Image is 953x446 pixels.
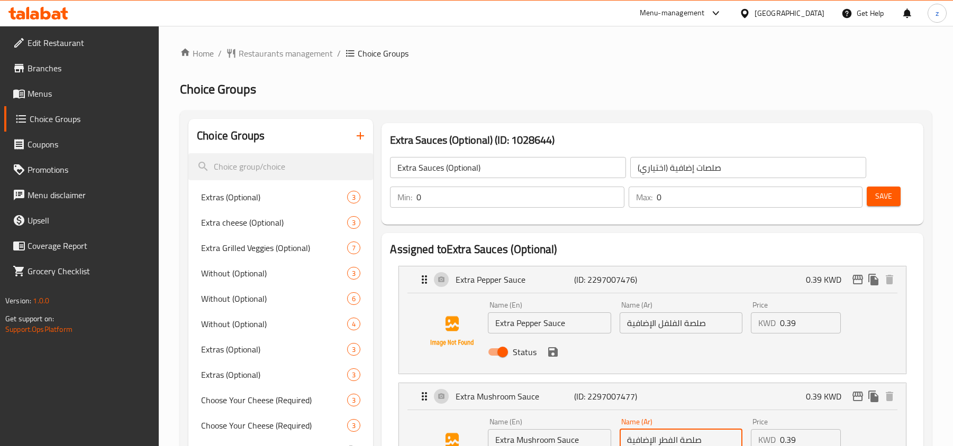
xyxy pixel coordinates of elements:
span: Menus [28,87,151,100]
li: / [337,47,341,60]
span: Save [875,190,892,203]
div: Choices [347,368,360,381]
div: Choices [347,343,360,356]
div: Choices [347,241,360,254]
button: duplicate [866,388,882,404]
h2: Choice Groups [197,128,265,144]
span: Coupons [28,138,151,151]
p: KWD [758,317,776,329]
div: Menu-management [640,7,705,20]
p: (ID: 2297007476) [574,273,653,286]
a: Edit Restaurant [4,30,159,55]
a: Home [180,47,214,60]
span: 3 [348,345,360,355]
div: Choose Your Cheese (Required)3 [188,387,373,413]
span: Restaurants management [239,47,333,60]
span: Edit Restaurant [28,36,151,49]
div: Extra cheese (Optional)3 [188,210,373,235]
p: 0.39 KWD [806,273,850,286]
p: Extra Pepper Sauce [456,273,574,286]
a: Coupons [4,132,159,157]
div: Without (Optional)4 [188,311,373,337]
a: Menus [4,81,159,106]
span: Extras (Optional) [201,343,347,356]
span: 1.0.0 [33,294,49,308]
span: Without (Optional) [201,292,347,305]
span: Without (Optional) [201,267,347,280]
span: Status [513,346,537,358]
img: Extra Pepper Sauce [418,298,486,365]
a: Grocery Checklist [4,258,159,284]
button: duplicate [866,272,882,287]
p: 0.39 KWD [806,390,850,403]
div: Choices [347,216,360,229]
span: Choice Groups [30,113,151,125]
span: 3 [348,395,360,405]
li: / [218,47,222,60]
a: Promotions [4,157,159,182]
span: 3 [348,218,360,228]
a: Upsell [4,208,159,233]
span: 3 [348,370,360,380]
div: Without (Optional)6 [188,286,373,311]
p: Extra Mushroom Sauce [456,390,574,403]
span: Extra Grilled Veggies (Optional) [201,241,347,254]
span: Choose Your Cheese (Required) [201,394,347,406]
span: Branches [28,62,151,75]
span: 3 [348,268,360,278]
div: Choices [347,267,360,280]
span: Upsell [28,214,151,227]
div: Extras (Optional)3 [188,184,373,210]
span: 7 [348,243,360,253]
span: Choice Groups [180,77,256,101]
span: Grocery Checklist [28,265,151,277]
span: Choose Your Cheese (Required) [201,419,347,432]
h2: Assigned to Extra Sauces (Optional) [390,241,915,257]
span: 6 [348,294,360,304]
div: Extra Grilled Veggies (Optional)7 [188,235,373,261]
button: delete [882,272,897,287]
span: Version: [5,294,31,308]
p: KWD [758,433,776,446]
span: Choice Groups [358,47,409,60]
button: edit [850,272,866,287]
nav: breadcrumb [180,47,932,60]
span: Coverage Report [28,239,151,252]
button: edit [850,388,866,404]
div: [GEOGRAPHIC_DATA] [755,7,824,19]
a: Restaurants management [226,47,333,60]
span: 3 [348,421,360,431]
div: Choose Your Cheese (Required)3 [188,413,373,438]
span: 3 [348,192,360,202]
span: Get support on: [5,312,54,326]
li: ExpandExtra Pepper SauceName (En)Name (Ar)PriceKWDStatussave [390,262,915,378]
span: Extras (Optional) [201,191,347,203]
span: Without (Optional) [201,318,347,330]
div: Choices [347,292,360,305]
div: Without (Optional)3 [188,261,373,286]
div: Expand [399,266,906,293]
span: 4 [348,319,360,329]
a: Coverage Report [4,233,159,258]
input: search [188,153,373,180]
span: Extra cheese (Optional) [201,216,347,229]
span: Extras (Optional) [201,368,347,381]
p: (ID: 2297007477) [574,390,653,403]
div: Extras (Optional)3 [188,337,373,362]
p: Max: [636,191,652,203]
a: Menu disclaimer [4,182,159,208]
div: Choices [347,419,360,432]
a: Support.OpsPlatform [5,322,72,336]
span: Menu disclaimer [28,189,151,201]
input: Please enter price [780,312,841,333]
div: Extras (Optional)3 [188,362,373,387]
button: delete [882,388,897,404]
input: Enter name Ar [620,312,742,333]
input: Enter name En [488,312,611,333]
div: Expand [399,383,906,410]
span: Promotions [28,163,151,176]
span: z [936,7,939,19]
button: Save [867,187,901,206]
p: Min: [397,191,412,203]
a: Branches [4,55,159,81]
